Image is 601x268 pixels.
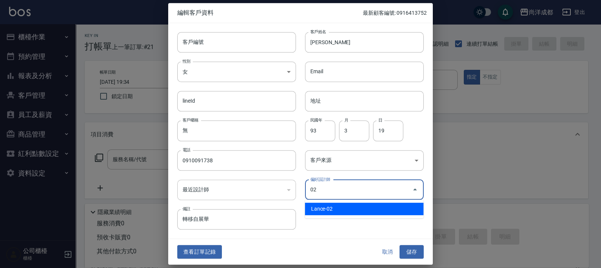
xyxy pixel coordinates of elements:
[409,184,421,196] button: Close
[177,62,296,82] div: 女
[310,176,330,182] label: 偏好設計師
[400,245,424,259] button: 儲存
[177,245,222,259] button: 查看訂單記錄
[375,245,400,259] button: 取消
[344,117,348,123] label: 月
[363,9,427,17] p: 最新顧客編號: 0916413752
[183,58,191,64] label: 性別
[310,117,322,123] label: 民國年
[183,147,191,152] label: 電話
[310,29,326,34] label: 客戶姓名
[378,117,382,123] label: 日
[177,9,363,17] span: 編輯客戶資料
[183,117,198,123] label: 客戶暱稱
[305,203,424,215] li: Lance-02
[183,206,191,211] label: 備註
